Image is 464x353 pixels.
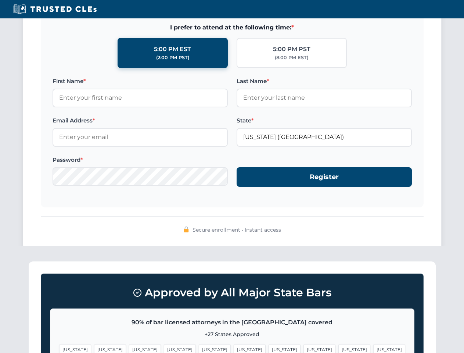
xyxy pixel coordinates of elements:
[53,23,412,32] span: I prefer to attend at the following time:
[193,226,281,234] span: Secure enrollment • Instant access
[53,77,228,86] label: First Name
[156,54,189,61] div: (2:00 PM PST)
[237,89,412,107] input: Enter your last name
[237,116,412,125] label: State
[273,44,310,54] div: 5:00 PM PST
[237,77,412,86] label: Last Name
[53,116,228,125] label: Email Address
[59,318,405,327] p: 90% of bar licensed attorneys in the [GEOGRAPHIC_DATA] covered
[53,128,228,146] input: Enter your email
[237,167,412,187] button: Register
[50,283,414,303] h3: Approved by All Major State Bars
[59,330,405,338] p: +27 States Approved
[53,89,228,107] input: Enter your first name
[11,4,99,15] img: Trusted CLEs
[275,54,308,61] div: (8:00 PM EST)
[183,227,189,232] img: 🔒
[154,44,191,54] div: 5:00 PM EST
[53,156,228,164] label: Password
[237,128,412,146] input: Florida (FL)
